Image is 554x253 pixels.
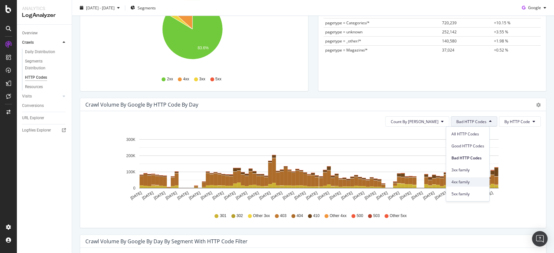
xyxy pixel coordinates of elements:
span: Segments [138,5,156,10]
text: [DATE] [399,190,412,201]
div: Overview [22,30,38,37]
img: website_grey.svg [10,17,16,22]
div: v 4.0.25 [18,10,32,16]
text: [DATE] [129,190,142,201]
span: 500 [357,213,363,219]
span: By HTTP Code [504,119,530,124]
div: Resources [25,84,43,90]
text: [DATE] [352,190,365,201]
span: 5xx [215,76,221,82]
span: +1.98 % [494,38,508,44]
span: 4xx [183,76,189,82]
span: +10.15 % [494,20,510,26]
button: By HTTP Code [499,116,541,127]
button: Count By [PERSON_NAME] [385,116,449,127]
span: All HTTP Codes [451,131,484,137]
div: LogAnalyzer [22,12,67,19]
button: [DATE] - [DATE] [77,3,122,13]
text: 300K [126,137,135,142]
div: Dominio: [DOMAIN_NAME] [17,17,73,22]
span: pagetype = _other/* [325,38,361,44]
text: [DATE] [188,190,201,201]
span: 2xx [167,76,173,82]
text: [DATE] [411,190,424,201]
text: 83.6% [198,46,209,50]
span: 503 [373,213,380,219]
button: Bad HTTP Codes [451,116,497,127]
div: Visits [22,93,32,100]
span: 403 [280,213,286,219]
span: 404 [296,213,303,219]
div: URL Explorer [22,115,44,121]
a: Segments Distribution [25,58,67,72]
a: Crawls [22,39,61,46]
div: Dominio [34,38,50,42]
text: [DATE] [364,190,377,201]
div: Analytics [22,5,67,12]
span: Other 5xx [390,213,407,219]
span: Other 4xx [330,213,347,219]
text: [DATE] [177,190,190,201]
a: Resources [25,84,67,90]
text: [DATE] [329,190,342,201]
text: [DATE] [293,190,306,201]
span: 302 [236,213,243,219]
text: [DATE] [282,190,295,201]
text: [DATE] [200,190,213,201]
span: Google [528,5,541,10]
span: pagetype = Magazine/* [325,47,368,53]
svg: A chart. [85,132,535,207]
a: Logfiles Explorer [22,127,67,134]
button: Segments [128,3,158,13]
a: Overview [22,30,67,37]
text: [DATE] [270,190,283,201]
text: [DATE] [434,190,447,201]
span: Good HTTP Codes [451,143,484,149]
text: [DATE] [422,190,435,201]
span: pagetype = unknown [325,29,363,35]
span: 37,024 [442,47,454,53]
div: Open Intercom Messenger [532,231,548,247]
text: 200K [126,154,135,158]
text: [DATE] [153,190,166,201]
span: +3.55 % [494,29,508,35]
a: URL Explorer [22,115,67,121]
a: Daily Distribution [25,49,67,55]
span: Count By Day [391,119,438,124]
span: 3xx [199,76,205,82]
text: [DATE] [375,190,388,201]
a: Conversions [22,102,67,109]
span: 301 [220,213,226,219]
div: Crawl Volume by google by HTTP Code by Day [85,101,198,108]
div: Conversions [22,102,44,109]
text: [DATE] [317,190,330,201]
button: Google [519,3,549,13]
span: 140,580 [442,38,457,44]
div: Segments Distribution [25,58,61,72]
div: Daily Distribution [25,49,55,55]
span: 4xx family [451,179,484,185]
text: [DATE] [387,190,400,201]
span: 252,142 [442,29,457,35]
text: [DATE] [165,190,178,201]
text: [DATE] [258,190,271,201]
text: 100K [126,170,135,174]
text: [DATE] [212,190,225,201]
img: tab_domain_overview_orange.svg [27,38,32,43]
div: Keyword (traffico) [72,38,108,42]
text: [DATE] [247,190,260,201]
div: Logfiles Explorer [22,127,51,134]
text: 0 [133,186,135,190]
span: 3xx family [451,167,484,173]
span: 410 [313,213,320,219]
img: tab_keywords_by_traffic_grey.svg [65,38,70,43]
span: +0.52 % [494,47,508,53]
div: HTTP Codes [25,74,47,81]
span: [DATE] - [DATE] [86,5,115,10]
div: gear [536,103,541,107]
text: [DATE] [340,190,353,201]
span: pagetype = Categories/* [325,20,370,26]
span: 720,239 [442,20,457,26]
text: [DATE] [305,190,318,201]
text: [DATE] [235,190,248,201]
